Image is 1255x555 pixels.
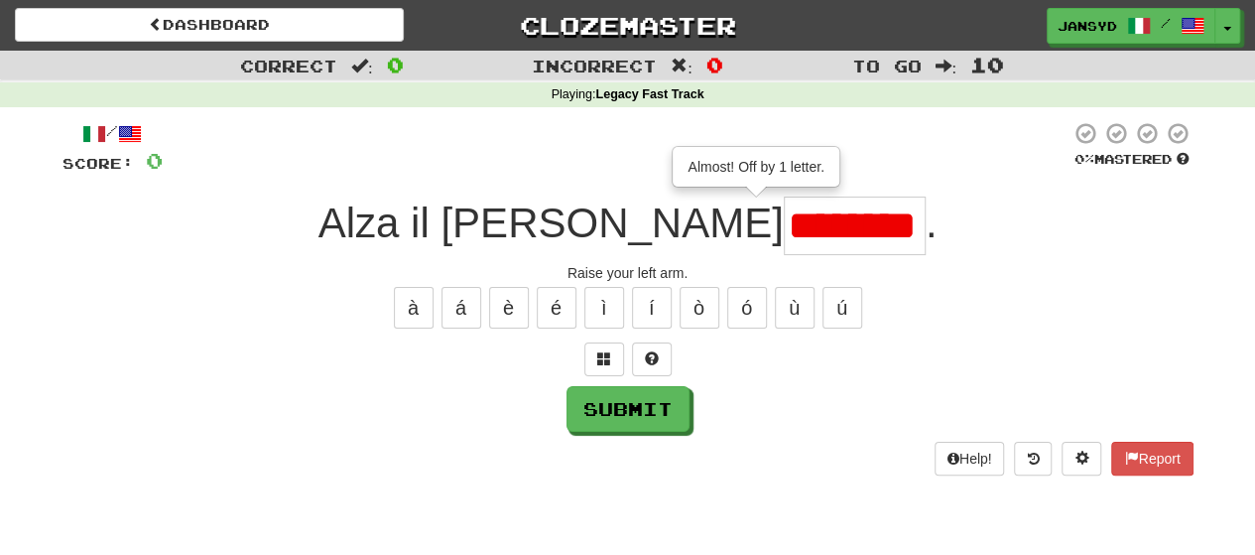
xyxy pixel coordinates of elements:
[1047,8,1215,44] a: JanSyd /
[441,287,481,329] button: á
[935,442,1005,476] button: Help!
[1111,442,1192,476] button: Report
[489,287,529,329] button: è
[1058,17,1117,35] span: JanSyd
[680,287,719,329] button: ò
[351,58,373,74] span: :
[727,287,767,329] button: ó
[970,53,1004,76] span: 10
[671,58,692,74] span: :
[595,87,703,101] strong: Legacy Fast Track
[584,287,624,329] button: ì
[318,200,784,246] span: Alza il [PERSON_NAME]
[1161,16,1171,30] span: /
[1014,442,1052,476] button: Round history (alt+y)
[394,287,434,329] button: à
[15,8,404,42] a: Dashboard
[926,200,938,246] span: .
[63,121,163,146] div: /
[240,56,337,75] span: Correct
[632,343,672,376] button: Single letter hint - you only get 1 per sentence and score half the points! alt+h
[63,155,134,172] span: Score:
[775,287,815,329] button: ù
[1070,151,1193,169] div: Mastered
[584,343,624,376] button: Switch sentence to multiple choice alt+p
[688,159,823,175] span: Almost! Off by 1 letter.
[1074,151,1094,167] span: 0 %
[146,148,163,173] span: 0
[822,287,862,329] button: ú
[566,386,690,432] button: Submit
[537,287,576,329] button: é
[532,56,657,75] span: Incorrect
[63,263,1193,283] div: Raise your left arm.
[387,53,404,76] span: 0
[632,287,672,329] button: í
[706,53,723,76] span: 0
[935,58,956,74] span: :
[434,8,822,43] a: Clozemaster
[851,56,921,75] span: To go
